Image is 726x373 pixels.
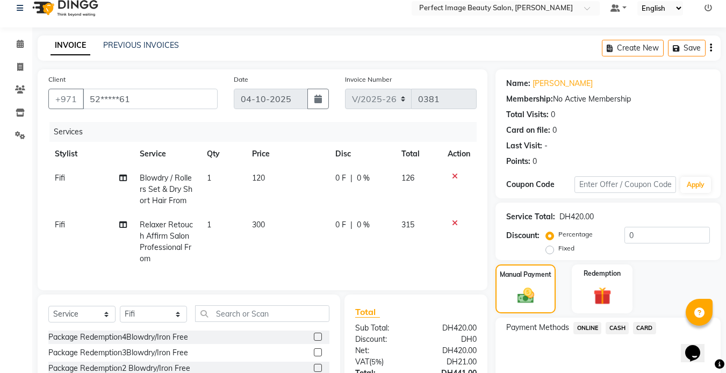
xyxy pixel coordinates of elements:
[506,94,553,105] div: Membership:
[335,219,346,231] span: 0 F
[48,347,188,358] div: Package Redemption3Blowdry/Iron Free
[668,40,706,56] button: Save
[252,173,265,183] span: 120
[584,269,621,278] label: Redemption
[544,140,548,152] div: -
[252,220,265,229] span: 300
[506,140,542,152] div: Last Visit:
[574,176,676,193] input: Enter Offer / Coupon Code
[506,125,550,136] div: Card on file:
[371,357,382,366] span: 5%
[48,89,84,109] button: +971
[506,179,574,190] div: Coupon Code
[416,334,485,345] div: DH0
[416,322,485,334] div: DH420.00
[506,94,710,105] div: No Active Membership
[83,89,218,109] input: Search by Name/Mobile/Email/Code
[506,109,549,120] div: Total Visits:
[552,125,557,136] div: 0
[441,142,477,166] th: Action
[195,305,329,322] input: Search or Scan
[345,75,392,84] label: Invoice Number
[357,173,370,184] span: 0 %
[500,270,551,279] label: Manual Payment
[347,334,416,345] div: Discount:
[246,142,329,166] th: Price
[207,220,211,229] span: 1
[329,142,395,166] th: Disc
[416,345,485,356] div: DH420.00
[355,357,369,367] span: VAT
[103,40,179,50] a: PREVIOUS INVOICES
[558,229,593,239] label: Percentage
[401,173,414,183] span: 126
[512,286,540,305] img: _cash.svg
[140,173,192,205] span: Blowdry / Rollers Set & Dry Short Hair From
[207,173,211,183] span: 1
[48,332,188,343] div: Package Redemption4Blowdry/Iron Free
[234,75,248,84] label: Date
[506,211,555,223] div: Service Total:
[533,156,537,167] div: 0
[588,285,617,307] img: _gift.svg
[347,322,416,334] div: Sub Total:
[350,219,353,231] span: |
[51,36,90,55] a: INVOICE
[357,219,370,231] span: 0 %
[573,322,601,334] span: ONLINE
[401,220,414,229] span: 315
[559,211,594,223] div: DH420.00
[55,173,65,183] span: Fifi
[49,122,485,142] div: Services
[350,173,353,184] span: |
[395,142,442,166] th: Total
[506,230,540,241] div: Discount:
[140,220,193,263] span: Relaxer Retouch Affirm Salon Professional From
[416,356,485,368] div: DH21.00
[551,109,555,120] div: 0
[48,75,66,84] label: Client
[506,78,530,89] div: Name:
[355,306,380,318] span: Total
[533,78,593,89] a: [PERSON_NAME]
[633,322,656,334] span: CARD
[55,220,65,229] span: Fifi
[506,156,530,167] div: Points:
[606,322,629,334] span: CASH
[347,356,416,368] div: ( )
[200,142,246,166] th: Qty
[681,330,715,362] iframe: chat widget
[335,173,346,184] span: 0 F
[506,322,569,333] span: Payment Methods
[133,142,201,166] th: Service
[347,345,416,356] div: Net:
[48,142,133,166] th: Stylist
[602,40,664,56] button: Create New
[558,243,574,253] label: Fixed
[680,177,711,193] button: Apply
